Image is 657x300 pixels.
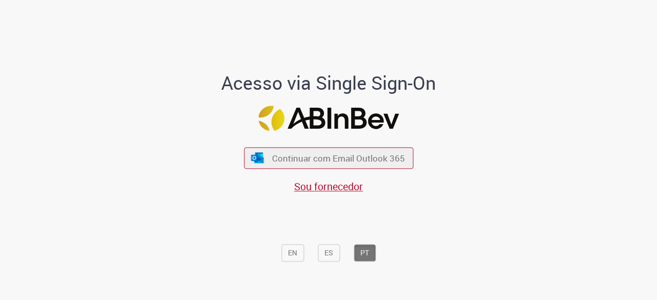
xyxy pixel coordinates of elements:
[281,245,304,262] button: EN
[354,245,376,262] button: PT
[272,152,405,164] span: Continuar com Email Outlook 365
[186,73,471,94] h1: Acesso via Single Sign-On
[318,245,340,262] button: ES
[294,179,363,193] a: Sou fornecedor
[250,152,265,163] img: ícone Azure/Microsoft 360
[258,106,399,131] img: Logo ABInBev
[244,148,413,169] button: ícone Azure/Microsoft 360 Continuar com Email Outlook 365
